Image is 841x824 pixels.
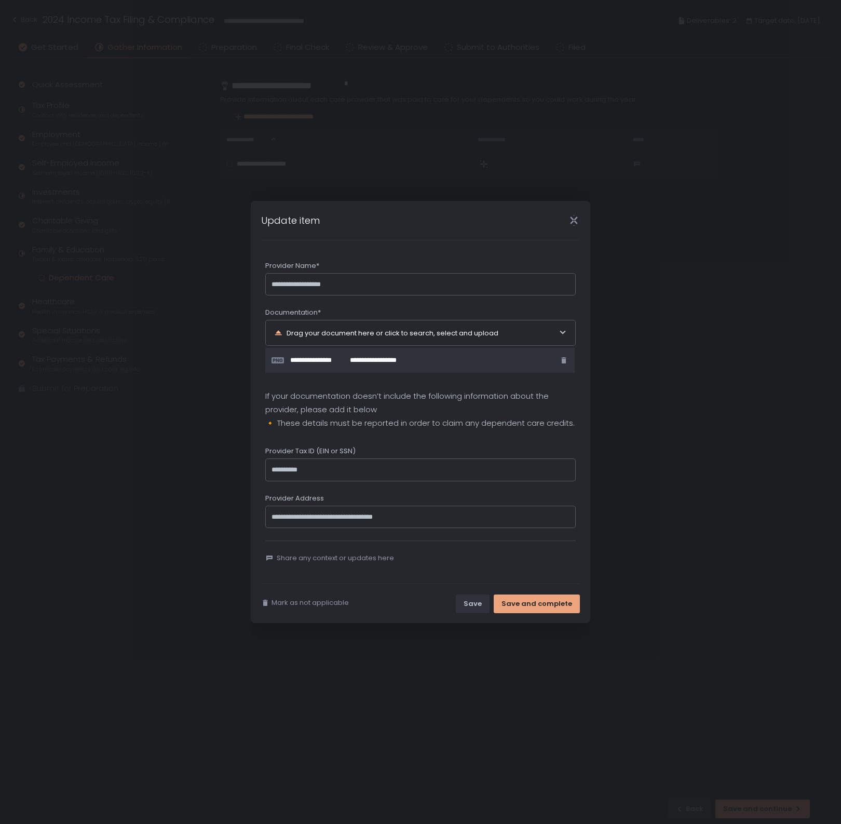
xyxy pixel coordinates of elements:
h1: Update item [261,213,320,227]
span: Documentation* [265,308,321,317]
button: Save and complete [494,595,580,613]
p: If your documentation doesn’t include the following information about the provider, please add it... [265,389,576,430]
button: Mark as not applicable [261,598,349,607]
span: Share any context or updates here [277,553,394,563]
div: Save [464,599,482,609]
div: Close [557,214,590,226]
span: Mark as not applicable [272,598,349,607]
span: Provider Address [265,494,324,503]
span: Provider Name* [265,261,319,271]
div: Save and complete [501,599,572,609]
span: Provider Tax ID (EIN or SSN) [265,447,356,456]
button: Save [456,595,490,613]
